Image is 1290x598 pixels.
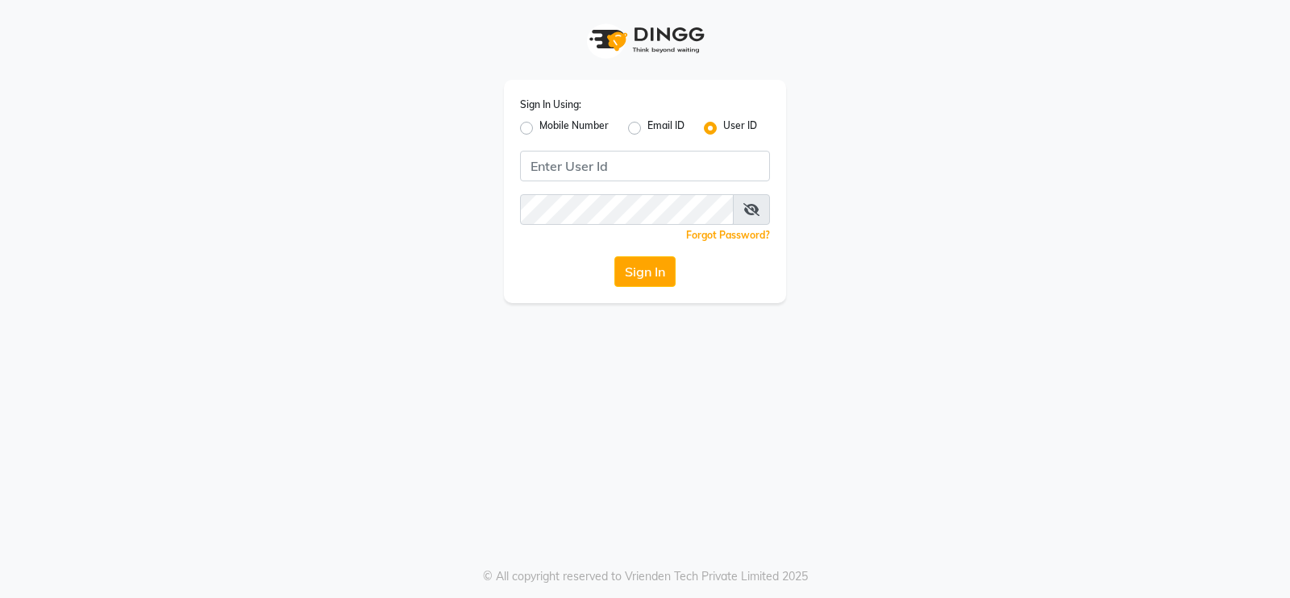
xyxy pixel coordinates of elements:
[580,16,709,64] img: logo1.svg
[647,118,685,138] label: Email ID
[686,229,770,241] a: Forgot Password?
[520,194,734,225] input: Username
[520,98,581,112] label: Sign In Using:
[723,118,757,138] label: User ID
[520,151,770,181] input: Username
[614,256,676,287] button: Sign In
[539,118,609,138] label: Mobile Number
